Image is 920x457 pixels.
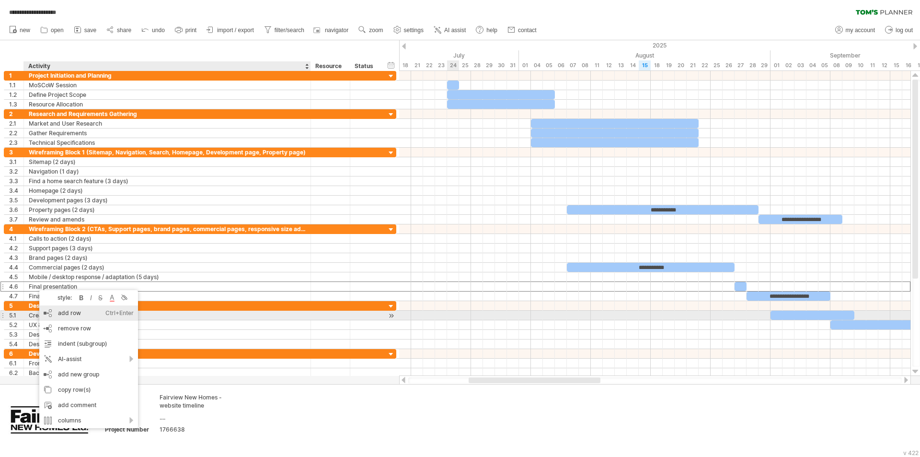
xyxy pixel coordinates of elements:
div: Monday, 4 August 2025 [531,60,543,70]
div: Thursday, 14 August 2025 [627,60,639,70]
img: e01a8032-dfff-488c-9430-530879cedfb4.png [5,393,94,446]
div: Monday, 11 August 2025 [591,60,603,70]
div: Resource [315,61,345,71]
div: add row [39,305,138,321]
div: Development Phase [29,349,306,358]
div: Friday, 12 September 2025 [878,60,890,70]
div: AI-assist [39,352,138,367]
div: Research and Requirements Gathering [29,109,306,118]
a: navigator [312,24,351,36]
div: 4 [9,224,23,234]
div: Ctrl+Enter [105,305,134,321]
div: .... [160,413,240,422]
div: Thursday, 21 August 2025 [687,60,699,70]
div: 4.2 [9,244,23,253]
div: August 2025 [519,50,770,60]
a: open [38,24,67,36]
div: UX & UI Design [29,320,306,329]
div: 4.1 [9,234,23,243]
div: Tuesday, 26 August 2025 [723,60,735,70]
div: Friday, 15 August 2025 [639,60,651,70]
span: undo [152,27,165,34]
a: new [7,24,33,36]
div: 4.7 [9,292,23,301]
div: Wednesday, 3 September 2025 [794,60,806,70]
div: 2.1 [9,119,23,128]
div: Monday, 18 August 2025 [651,60,663,70]
div: 2.3 [9,138,23,147]
div: Monday, 21 July 2025 [411,60,423,70]
div: Friday, 1 August 2025 [519,60,531,70]
div: Tuesday, 29 July 2025 [483,60,495,70]
a: save [71,24,99,36]
div: Monday, 28 July 2025 [471,60,483,70]
div: 3.3 [9,176,23,186]
div: 3 [9,148,23,157]
div: Project Number [105,425,158,434]
div: Review and amends [29,215,306,224]
div: scroll to activity [387,311,396,321]
div: Project Initiation and Planning [29,71,306,80]
div: 2 [9,109,23,118]
div: 4.6 [9,282,23,291]
div: Friday, 8 August 2025 [579,60,591,70]
div: Friday, 5 September 2025 [818,60,830,70]
span: save [84,27,96,34]
div: Wednesday, 27 August 2025 [735,60,747,70]
div: Tuesday, 22 July 2025 [423,60,435,70]
div: Design Approval [29,340,306,349]
div: Wednesday, 20 August 2025 [675,60,687,70]
div: Find a home search feature (3 days) [29,176,306,186]
div: Market and User Research [29,119,306,128]
div: Thursday, 28 August 2025 [747,60,759,70]
a: print [172,24,199,36]
div: Design Phase [29,301,306,310]
a: filter/search [262,24,307,36]
div: Commercial pages (2 days) [29,263,306,272]
div: style: [43,294,77,301]
div: 2.2 [9,129,23,138]
div: Wireframing Block 2 (CTAs, Support pages, brand pages, commercial pages, responsive size adaptati... [29,224,306,234]
div: add new group [39,367,138,382]
div: Friday, 29 August 2025 [759,60,770,70]
div: Wednesday, 30 July 2025 [495,60,507,70]
div: Navigation (1 day) [29,167,306,176]
div: Fairview New Homes - website timeline [160,393,240,410]
div: Friday, 22 August 2025 [699,60,711,70]
div: 5.1 [9,311,23,320]
div: Thursday, 4 September 2025 [806,60,818,70]
div: Monday, 15 September 2025 [890,60,902,70]
div: columns [39,413,138,428]
div: add comment [39,398,138,413]
div: Brand pages (2 days) [29,253,306,262]
div: Wednesday, 23 July 2025 [435,60,447,70]
span: open [51,27,64,34]
div: 3.7 [9,215,23,224]
a: AI assist [431,24,469,36]
div: Tuesday, 5 August 2025 [543,60,555,70]
div: Back-End Development [29,368,306,377]
a: contact [505,24,540,36]
div: Mobile / desktop response / adaptation (5 days) [29,272,306,281]
div: 5.3 [9,330,23,339]
div: Technical Specifications [29,138,306,147]
div: indent (subgroup) [39,336,138,352]
div: Friday, 25 July 2025 [459,60,471,70]
div: 4.3 [9,253,23,262]
div: Tuesday, 2 September 2025 [782,60,794,70]
a: help [473,24,500,36]
span: navigator [325,27,348,34]
a: log out [883,24,916,36]
div: 1.1 [9,81,23,90]
span: help [486,27,497,34]
div: Thursday, 7 August 2025 [567,60,579,70]
div: 5.4 [9,340,23,349]
div: Monday, 25 August 2025 [711,60,723,70]
div: Homepage (2 days) [29,186,306,195]
span: settings [404,27,424,34]
a: share [104,24,134,36]
a: import / export [204,24,257,36]
div: Wednesday, 6 August 2025 [555,60,567,70]
div: 6 [9,349,23,358]
div: v 422 [903,449,919,457]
